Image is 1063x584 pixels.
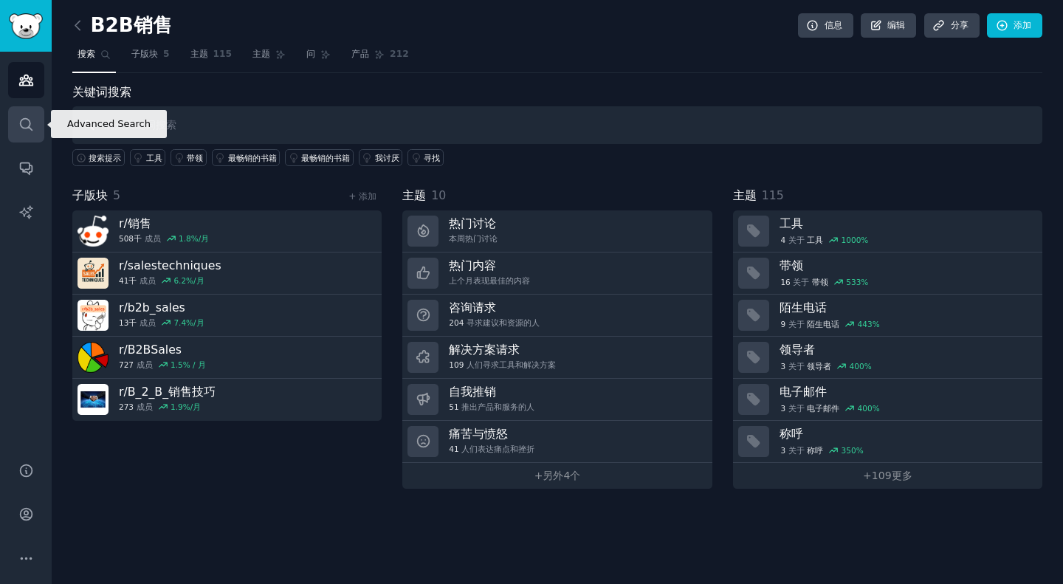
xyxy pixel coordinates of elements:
font: 咨询请求 [449,300,496,315]
font: 4 [780,236,785,244]
img: B2B销售技巧 [78,384,109,415]
font: 带领 [780,258,803,272]
font: r/ [119,300,128,315]
a: 最畅销的书籍 [212,149,281,166]
font: 电子邮件 [780,385,827,399]
font: + [863,470,872,481]
a: 我讨厌 [359,149,403,166]
font: 领导者 [780,343,815,357]
a: r/销售508千成员1.8%/月 [72,210,382,253]
font: 带领 [812,278,828,286]
font: 204 [449,318,464,327]
a: 主题115 [185,43,238,73]
font: % [856,446,864,455]
font: 最畅销的书籍 [228,154,277,162]
font: 更多 [892,470,912,481]
font: 带领 [187,154,203,162]
font: 成员 [137,402,153,411]
font: 销售 [128,216,151,230]
font: b2b_sales [128,300,185,315]
font: 搜索提示 [89,154,121,162]
a: 问 [301,43,336,73]
font: 陌生电话 [780,300,827,315]
font: 关键词搜索 [72,85,131,99]
img: 销售技巧 [78,258,109,289]
font: 本周热门讨论 [449,234,498,243]
font: 109 [449,360,464,369]
font: 关于 [788,446,805,455]
font: 212 [390,49,409,59]
font: %/月 [186,276,204,285]
font: 主题 [733,188,757,202]
font: 信息 [825,20,842,30]
font: 41 [449,444,458,453]
font: %/月 [191,234,210,243]
font: 主题 [190,49,208,59]
font: B_2_B_销售技巧 [128,385,216,399]
font: 关于 [793,278,809,286]
font: 350 [842,446,856,455]
font: 41千 [119,276,137,285]
a: 主题 [247,43,291,73]
font: 16 [780,278,790,286]
a: 称呼3关于​​称呼350% [733,421,1042,463]
input: 观众关键词搜索 [72,106,1042,144]
font: 关于 [788,320,805,329]
a: 工具 [130,149,166,166]
font: 443 [858,320,873,329]
font: 寻找 [424,154,440,162]
font: 关于 [788,404,805,413]
font: 工具 [807,236,823,244]
font: 上个月表现最佳的内容 [449,276,530,285]
font: 称呼 [807,446,823,455]
font: 编辑 [887,20,905,30]
font: 工具 [780,216,803,230]
a: r/b2b_sales13千成员7.4%/月 [72,295,382,337]
img: b2b_销售 [78,300,109,331]
font: r/ [119,258,128,272]
a: 陌生电话9关于​​陌生电话443% [733,295,1042,337]
font: 主题 [252,49,270,59]
font: 4个 [563,470,580,481]
font: salestechniques [128,258,221,272]
font: B2BSales [128,343,182,357]
font: 400 [850,362,864,371]
font: % / 月 [183,360,206,369]
a: r/B_2_B_销售技巧273成员1.9%/月 [72,379,382,421]
a: +另外4个 [402,463,712,489]
font: 解决方案请求 [449,343,520,357]
a: 痛苦与愤怒41人们表达痛点和挫折 [402,421,712,463]
font: 3 [780,404,785,413]
font: 主题 [402,188,426,202]
button: 搜索提示 [72,149,125,166]
a: 寻找 [407,149,444,166]
a: 工具4关于​​工具1000% [733,210,1042,253]
font: 273 [119,402,134,411]
font: 727 [119,360,134,369]
font: 人们表达痛点和挫折 [461,444,534,453]
font: % [873,320,880,329]
font: 子版块 [72,188,108,202]
font: 搜索 [78,49,95,59]
a: 电子邮件3关于​​电子邮件400% [733,379,1042,421]
font: B2B销售 [91,14,172,36]
font: 400 [858,404,873,413]
font: 热门讨论 [449,216,496,230]
a: 编辑 [861,13,916,38]
font: 电子邮件 [807,404,839,413]
a: 带领16关于​​带领533% [733,253,1042,295]
font: 7.4 [173,318,186,327]
font: 另外 [543,470,563,481]
font: 产品 [351,49,369,59]
a: 咨询请求204寻求建议和资源的人 [402,295,712,337]
font: r/ [119,385,128,399]
img: B2B销售 [78,342,109,373]
font: 关于 [788,362,805,371]
font: 推出产品和服务的人 [461,402,534,411]
a: r/B2BSales727成员1.5% / 月 [72,337,382,379]
font: 9 [780,320,785,329]
font: 最畅销的书籍 [301,154,350,162]
font: %/月 [186,318,204,327]
a: 解决方案请求109人们寻求工具和解决方案 [402,337,712,379]
font: 我讨厌 [375,154,399,162]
